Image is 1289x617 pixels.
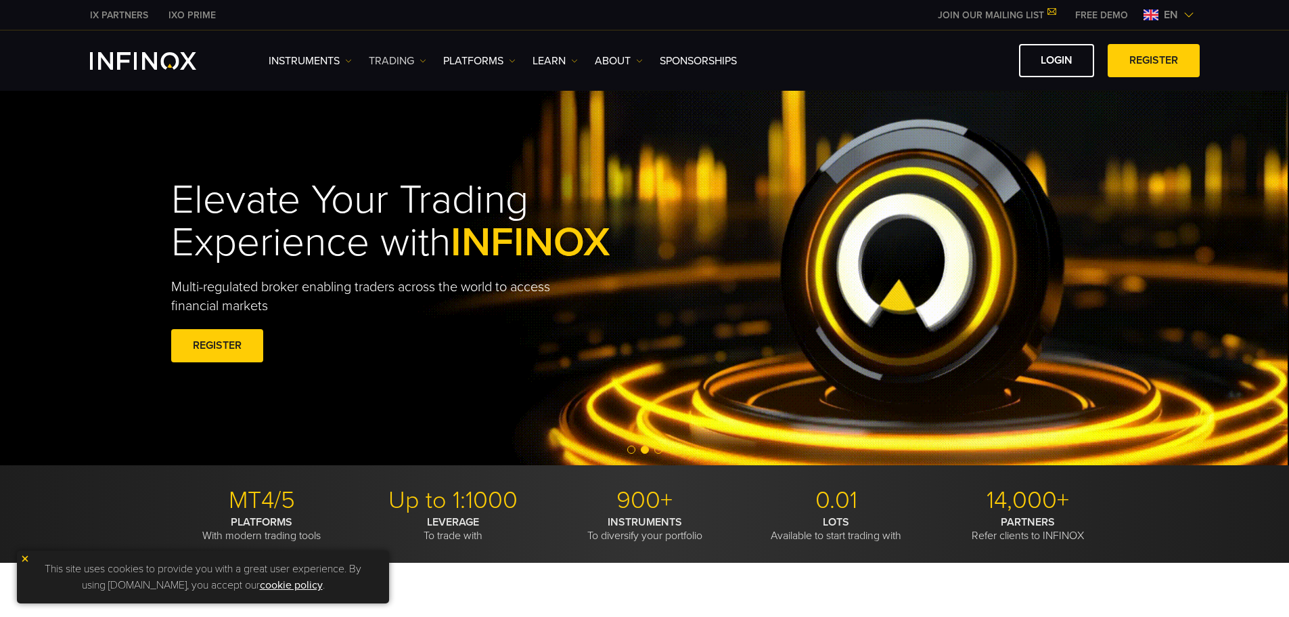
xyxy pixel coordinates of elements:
[443,53,516,69] a: PLATFORMS
[937,486,1118,515] p: 14,000+
[20,554,30,563] img: yellow close icon
[595,53,643,69] a: ABOUT
[1019,44,1094,77] a: LOGIN
[627,446,635,454] span: Go to slide 1
[171,278,573,316] p: Multi-regulated broker enabling traders across the world to access financial markets
[554,486,736,515] p: 900+
[641,446,649,454] span: Go to slide 2
[90,52,228,70] a: INFINOX Logo
[171,486,353,515] p: MT4/5
[746,515,927,542] p: Available to start trading with
[1108,44,1200,77] a: REGISTER
[928,9,1065,21] a: JOIN OUR MAILING LIST
[937,515,1118,542] p: Refer clients to INFINOX
[158,8,226,22] a: INFINOX
[1065,8,1138,22] a: INFINOX MENU
[269,53,352,69] a: Instruments
[427,515,479,529] strong: LEVERAGE
[80,8,158,22] a: INFINOX
[660,53,737,69] a: SPONSORSHIPS
[823,515,849,529] strong: LOTS
[260,578,323,592] a: cookie policy
[608,515,682,529] strong: INSTRUMENTS
[231,515,292,529] strong: PLATFORMS
[363,486,544,515] p: Up to 1:1000
[533,53,578,69] a: Learn
[171,515,353,542] p: With modern trading tools
[746,486,927,515] p: 0.01
[171,329,263,362] a: REGISTER
[1001,515,1055,529] strong: PARTNERS
[24,557,382,597] p: This site uses cookies to provide you with a great user experience. By using [DOMAIN_NAME], you a...
[363,515,544,542] p: To trade with
[369,53,426,69] a: TRADING
[554,515,736,542] p: To diversify your portfolio
[171,179,673,264] h1: Elevate Your Trading Experience with
[1158,7,1183,23] span: en
[451,218,610,267] span: INFINOX
[654,446,662,454] span: Go to slide 3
